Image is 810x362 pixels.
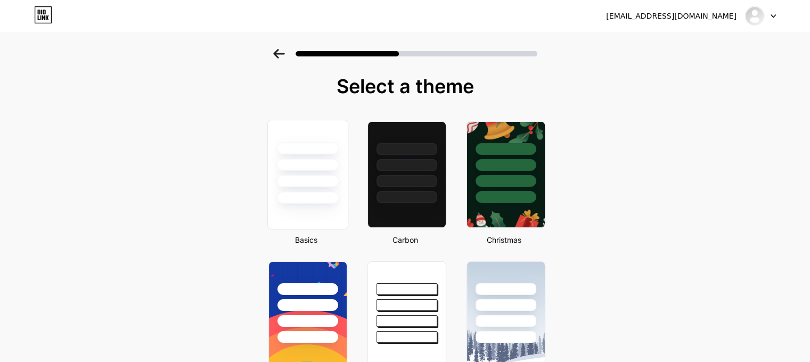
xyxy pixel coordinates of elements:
img: clicksbysrikanth_ [744,6,765,26]
div: [EMAIL_ADDRESS][DOMAIN_NAME] [606,11,737,22]
div: Carbon [364,234,446,245]
div: Select a theme [264,76,546,97]
div: Basics [265,234,347,245]
div: Christmas [463,234,545,245]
